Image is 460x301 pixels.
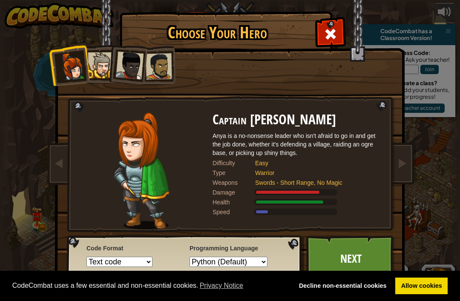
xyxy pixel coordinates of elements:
[213,188,383,197] div: Deals 120% of listed Warrior weapon damage.
[121,24,313,42] h1: Choose Your Hero
[113,112,169,229] img: captain-pose.png
[213,112,383,127] h2: Captain [PERSON_NAME]
[306,235,395,282] a: Next
[213,198,383,206] div: Gains 140% of listed Warrior armor health.
[66,235,304,284] img: language-selector-background.png
[48,44,90,86] li: Captain Anya Weston
[86,244,180,252] span: Code Format
[213,132,383,157] div: Anya is a no-nonsense leader who isn't afraid to go in and get the job done, whether it's defendi...
[293,278,392,295] a: deny cookies
[255,159,374,167] div: Easy
[213,159,255,167] div: Difficulty
[213,188,255,197] div: Damage
[213,169,255,177] div: Type
[213,208,255,216] div: Speed
[198,279,245,292] a: learn more about cookies
[79,45,117,83] li: Sir Tharin Thunderfist
[106,43,148,85] li: Lady Ida Justheart
[190,244,283,252] span: Programming Language
[255,178,374,187] div: Swords - Short Range, No Magic
[136,46,175,85] li: Alejandro the Duelist
[395,278,448,295] a: allow cookies
[213,178,255,187] div: Weapons
[255,169,374,177] div: Warrior
[213,198,255,206] div: Health
[12,279,287,292] span: CodeCombat uses a few essential and non-essential cookies.
[213,208,383,216] div: Moves at 6 meters per second.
